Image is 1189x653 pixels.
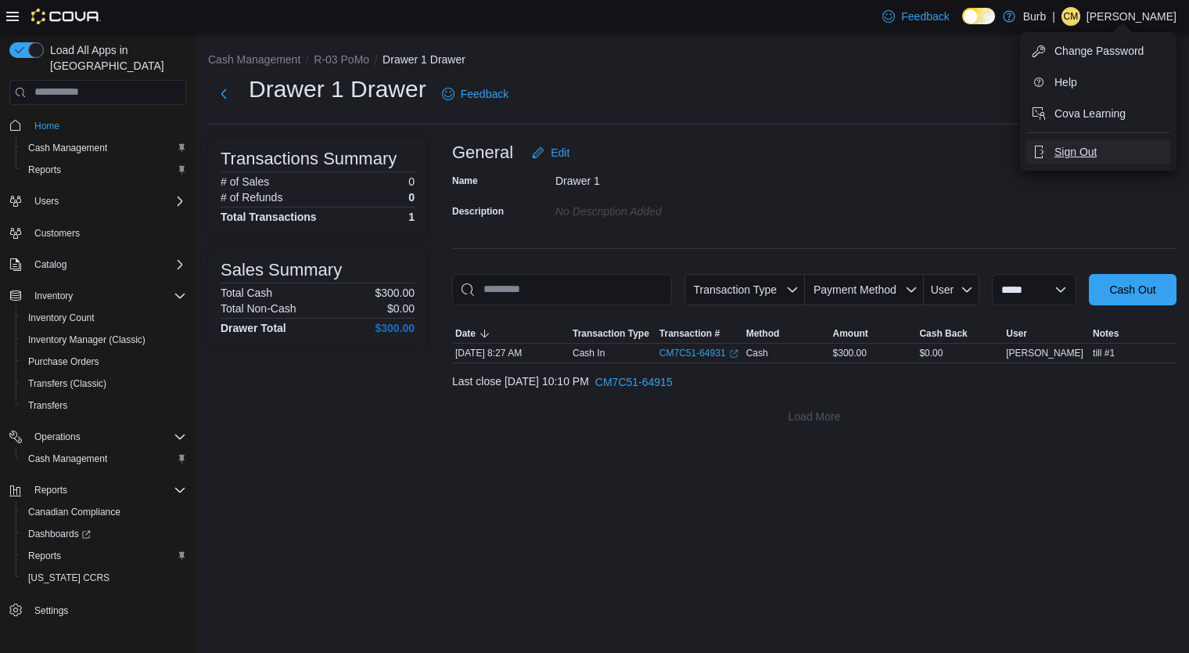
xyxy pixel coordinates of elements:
button: Cova Learning [1026,101,1170,126]
h1: Drawer 1 Drawer [249,74,426,105]
span: Reports [28,550,61,562]
button: Payment Method [805,274,924,305]
a: Inventory Count [22,308,101,327]
button: Next [208,78,239,110]
span: Inventory Count [22,308,186,327]
button: Method [743,324,830,343]
span: Inventory Count [28,312,95,324]
button: Transaction Type [684,274,805,305]
a: Inventory Manager (Classic) [22,330,152,349]
span: Dashboards [28,528,91,540]
button: Help [1026,70,1170,95]
span: Settings [28,600,186,619]
a: Dashboards [16,523,192,545]
h6: # of Sales [221,175,269,188]
button: Reports [28,481,74,500]
span: Canadian Compliance [28,506,120,518]
div: Last close [DATE] 10:10 PM [452,366,1176,398]
span: Reports [22,161,186,179]
button: Inventory Manager (Classic) [16,329,192,351]
button: Date [452,324,569,343]
span: Cash Management [22,449,186,468]
button: Drawer 1 Drawer [383,53,465,66]
svg: External link [729,349,738,359]
span: Catalog [28,255,186,274]
p: 0 [408,175,415,188]
button: Users [3,190,192,212]
span: Transfers [28,399,67,412]
button: Amount [830,324,917,343]
span: Transaction Type [573,327,649,340]
span: CM7C51-64915 [595,374,673,390]
a: [US_STATE] CCRS [22,568,116,587]
p: | [1052,7,1055,26]
span: Customers [34,227,80,240]
div: Cristian Malara [1061,7,1080,26]
a: Home [28,117,66,135]
button: Canadian Compliance [16,501,192,523]
span: Reports [34,484,67,496]
button: R-03 PoMo [314,53,369,66]
span: Inventory [34,290,73,302]
button: Reports [16,545,192,567]
span: Cash Out [1109,282,1155,298]
button: Catalog [3,254,192,276]
h6: Total Cash [221,287,272,299]
span: Purchase Orders [22,352,186,371]
div: $0.00 [916,344,1003,363]
button: Transfers [16,395,192,417]
span: Amount [833,327,868,340]
span: User [931,283,954,296]
h3: Sales Summary [221,261,342,280]
span: Sign Out [1054,144,1097,160]
a: CM7C51-64931External link [659,347,738,359]
a: Reports [22,547,67,565]
span: Washington CCRS [22,568,186,587]
button: Cash Management [16,137,192,159]
div: No Description added [555,199,765,218]
button: Change Password [1026,38,1170,63]
span: Feedback [901,9,949,24]
button: User [1003,324,1090,343]
a: Reports [22,161,67,179]
h3: Transactions Summary [221,150,397,168]
label: Name [452,175,478,187]
p: $0.00 [387,302,415,315]
button: Operations [3,426,192,448]
h6: Total Non-Cash [221,302,296,315]
span: [PERSON_NAME] [1006,347,1083,359]
button: Cash Management [16,448,192,470]
button: Cash Management [208,53,300,66]
span: Dark Mode [962,24,963,25]
span: Reports [28,164,61,176]
span: Settings [34,604,68,617]
span: User [1006,327,1027,340]
span: Operations [28,428,186,446]
span: Transaction # [659,327,720,340]
a: Cash Management [22,449,113,468]
button: Sign Out [1026,139,1170,164]
button: Home [3,114,192,137]
button: Users [28,192,65,211]
span: Payment Method [814,283,896,296]
span: Reports [28,481,186,500]
span: $300.00 [833,347,867,359]
button: Operations [28,428,87,446]
span: Change Password [1054,43,1144,59]
span: Transfers (Classic) [28,377,106,390]
span: Reports [22,547,186,565]
span: Inventory Manager (Classic) [22,330,186,349]
button: Settings [3,598,192,621]
button: CM7C51-64915 [589,366,679,398]
img: Cova [31,9,101,24]
button: Transaction Type [569,324,656,343]
button: User [924,274,979,305]
span: Date [455,327,476,340]
button: Load More [452,401,1176,432]
a: Settings [28,601,74,620]
button: Cash Back [916,324,1003,343]
nav: An example of EuiBreadcrumbs [208,52,1176,70]
span: Transfers [22,396,186,415]
h4: Drawer Total [221,322,286,334]
span: CM [1064,7,1079,26]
